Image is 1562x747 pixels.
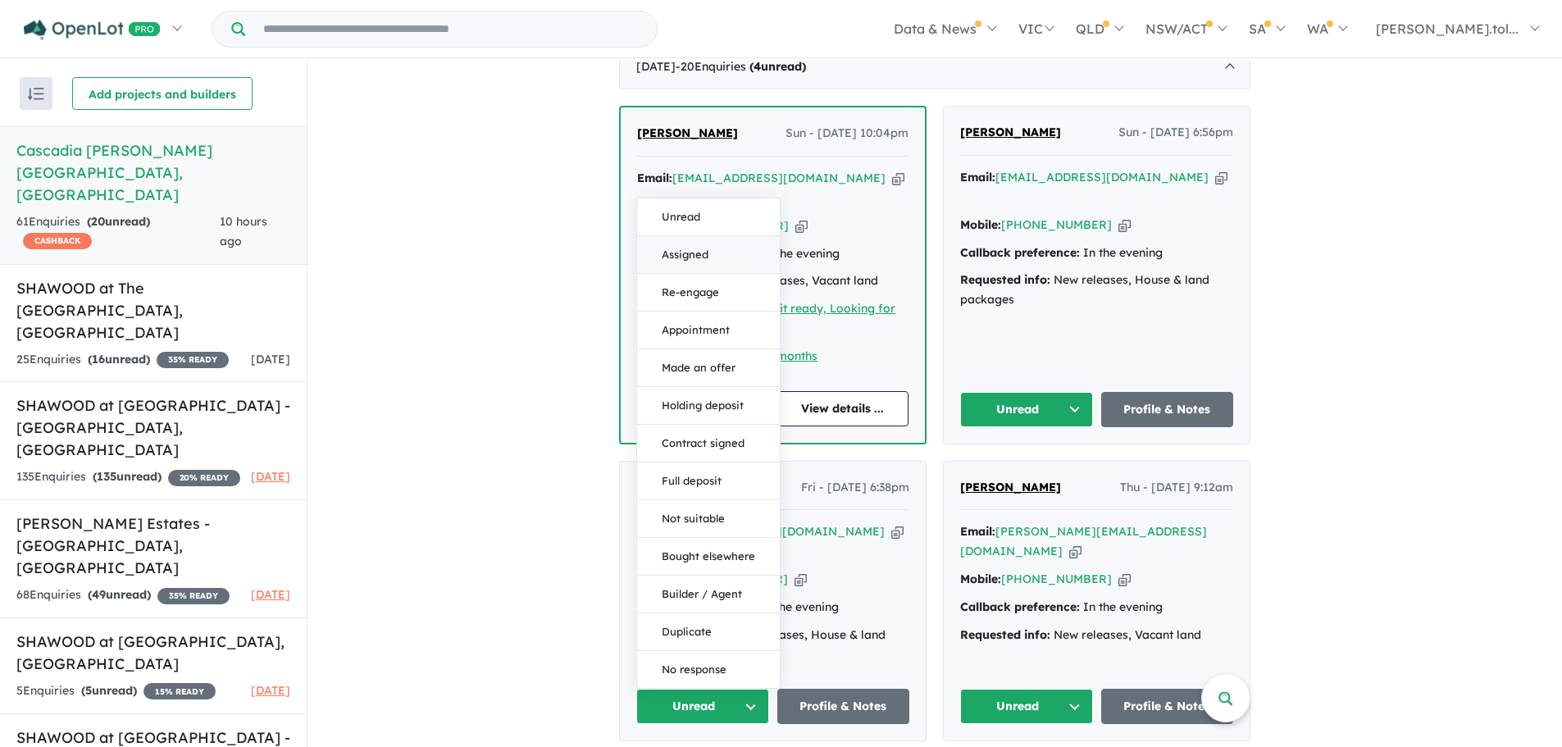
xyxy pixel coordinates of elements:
[637,349,780,387] button: Made an offer
[960,524,1207,558] a: [PERSON_NAME][EMAIL_ADDRESS][DOMAIN_NAME]
[16,394,290,461] h5: SHAWOOD at [GEOGRAPHIC_DATA] - [GEOGRAPHIC_DATA] , [GEOGRAPHIC_DATA]
[960,245,1080,260] strong: Callback preference:
[754,59,761,74] span: 4
[92,587,106,602] span: 49
[1001,217,1112,232] a: [PHONE_NUMBER]
[637,236,780,274] button: Assigned
[16,585,230,605] div: 68 Enquir ies
[16,467,240,487] div: 135 Enquir ies
[1069,543,1082,560] button: Copy
[777,391,909,426] a: View details ...
[88,352,150,367] strong: ( unread)
[637,425,780,462] button: Contract signed
[672,171,886,185] a: [EMAIL_ADDRESS][DOMAIN_NAME]
[795,217,808,235] button: Copy
[960,689,1093,724] button: Unread
[72,77,253,110] button: Add projects and builders
[960,627,1050,642] strong: Requested info:
[1118,571,1131,588] button: Copy
[960,599,1080,614] strong: Callback preference:
[87,214,150,229] strong: ( unread)
[960,392,1093,427] button: Unread
[1118,216,1131,234] button: Copy
[636,198,781,689] div: Unread
[891,523,904,540] button: Copy
[88,587,151,602] strong: ( unread)
[960,123,1061,143] a: [PERSON_NAME]
[93,469,162,484] strong: ( unread)
[251,352,290,367] span: [DATE]
[637,576,780,613] button: Builder / Agent
[97,469,116,484] span: 135
[91,214,105,229] span: 20
[960,125,1061,139] span: [PERSON_NAME]
[23,233,92,249] span: CASHBACK
[157,352,229,368] span: 35 % READY
[960,272,1050,287] strong: Requested info:
[16,631,290,675] h5: SHAWOOD at [GEOGRAPHIC_DATA] , [GEOGRAPHIC_DATA]
[637,538,780,576] button: Bought elsewhere
[16,681,216,701] div: 5 Enquir ies
[16,277,290,344] h5: SHAWOOD at The [GEOGRAPHIC_DATA] , [GEOGRAPHIC_DATA]
[801,478,909,498] span: Fri - [DATE] 6:38pm
[1215,169,1227,186] button: Copy
[157,588,230,604] span: 35 % READY
[676,59,806,74] span: - 20 Enquir ies
[960,271,1233,310] div: New releases, House & land packages
[892,170,904,187] button: Copy
[637,198,780,236] button: Unread
[637,274,780,312] button: Re-engage
[777,689,910,724] a: Profile & Notes
[786,124,909,143] span: Sun - [DATE] 10:04pm
[960,626,1233,645] div: New releases, Vacant land
[81,683,137,698] strong: ( unread)
[636,689,769,724] button: Unread
[248,11,653,47] input: Try estate name, suburb, builder or developer
[637,312,780,349] button: Appointment
[1101,392,1234,427] a: Profile & Notes
[749,59,806,74] strong: ( unread)
[637,651,780,688] button: No response
[960,598,1233,617] div: In the evening
[960,572,1001,586] strong: Mobile:
[28,88,44,100] img: sort.svg
[85,683,92,698] span: 5
[1120,478,1233,498] span: Thu - [DATE] 9:12am
[1001,572,1112,586] a: [PHONE_NUMBER]
[960,480,1061,494] span: [PERSON_NAME]
[251,587,290,602] span: [DATE]
[637,500,780,538] button: Not suitable
[1376,20,1519,37] span: [PERSON_NAME].tol...
[1118,123,1233,143] span: Sun - [DATE] 6:56pm
[143,683,216,699] span: 15 % READY
[92,352,105,367] span: 16
[16,512,290,579] h5: [PERSON_NAME] Estates - [GEOGRAPHIC_DATA] , [GEOGRAPHIC_DATA]
[960,244,1233,263] div: In the evening
[637,124,738,143] a: [PERSON_NAME]
[16,139,290,206] h5: Cascadia [PERSON_NAME][GEOGRAPHIC_DATA] , [GEOGRAPHIC_DATA]
[960,217,1001,232] strong: Mobile:
[24,20,161,40] img: Openlot PRO Logo White
[637,462,780,500] button: Full deposit
[795,571,807,588] button: Copy
[16,212,220,252] div: 61 Enquir ies
[168,470,240,486] span: 20 % READY
[16,350,229,370] div: 25 Enquir ies
[960,524,995,539] strong: Email:
[637,387,780,425] button: Holding deposit
[637,613,780,651] button: Duplicate
[619,44,1250,90] div: [DATE]
[251,469,290,484] span: [DATE]
[637,125,738,140] span: [PERSON_NAME]
[1101,689,1234,724] a: Profile & Notes
[637,171,672,185] strong: Email:
[960,478,1061,498] a: [PERSON_NAME]
[995,170,1209,184] a: [EMAIL_ADDRESS][DOMAIN_NAME]
[251,683,290,698] span: [DATE]
[960,170,995,184] strong: Email:
[220,214,267,248] span: 10 hours ago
